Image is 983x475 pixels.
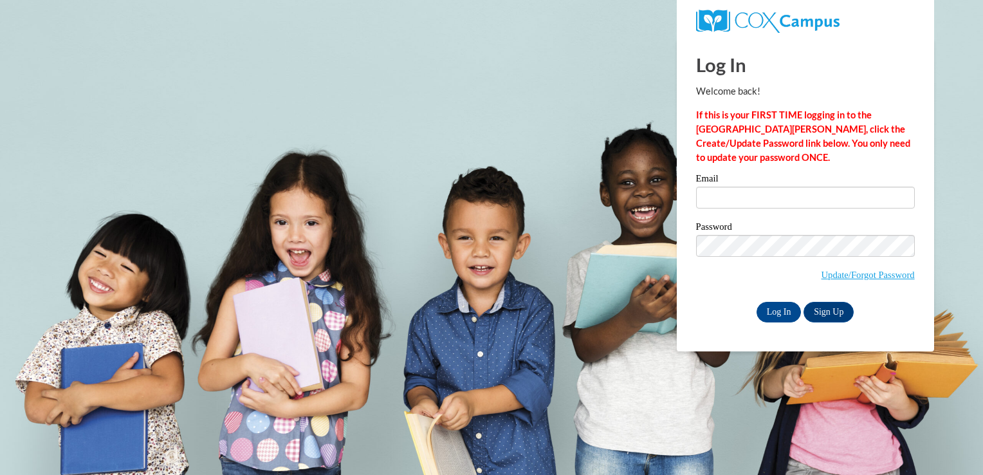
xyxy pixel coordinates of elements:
a: COX Campus [696,15,840,26]
label: Email [696,174,915,187]
strong: If this is your FIRST TIME logging in to the [GEOGRAPHIC_DATA][PERSON_NAME], click the Create/Upd... [696,109,910,163]
a: Sign Up [804,302,854,322]
p: Welcome back! [696,84,915,98]
h1: Log In [696,51,915,78]
input: Log In [757,302,802,322]
a: Update/Forgot Password [822,270,915,280]
img: COX Campus [696,10,840,33]
label: Password [696,222,915,235]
